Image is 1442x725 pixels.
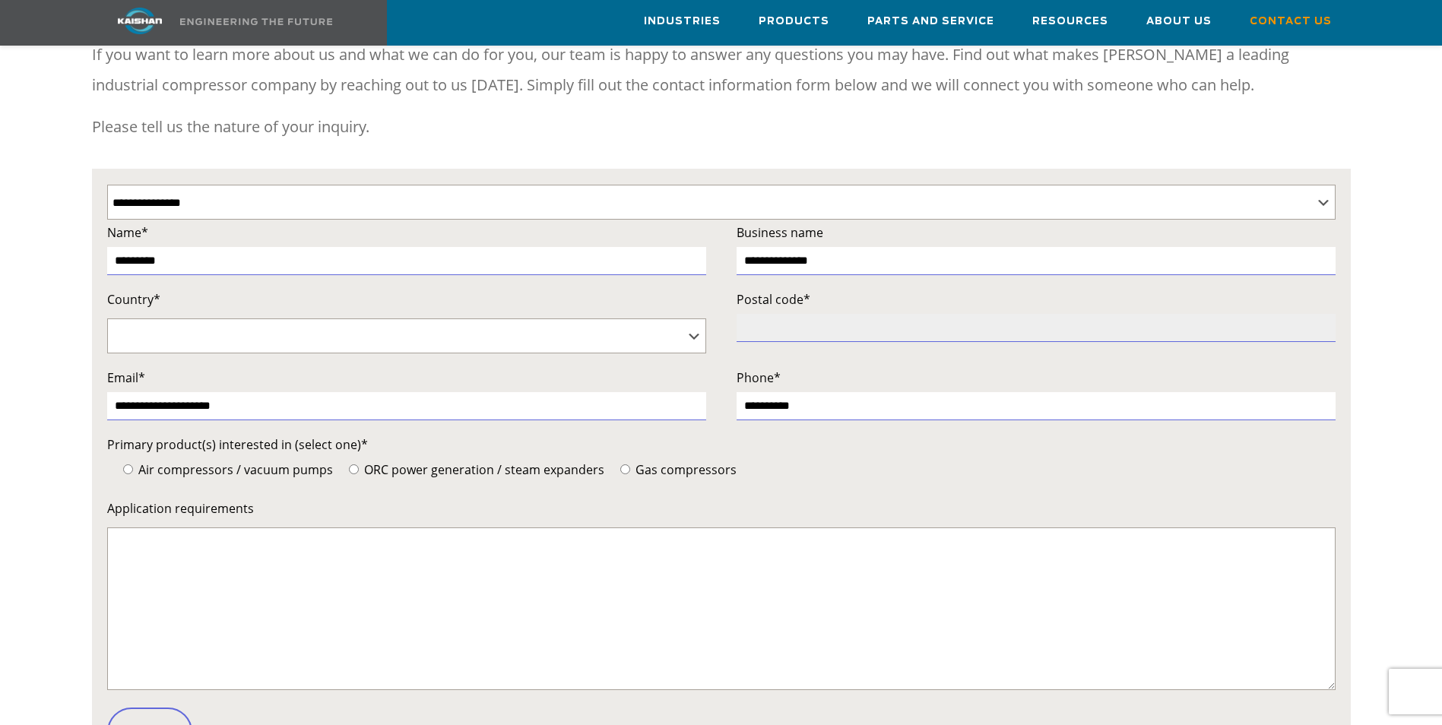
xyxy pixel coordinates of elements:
[107,222,706,243] label: Name*
[737,289,1336,310] label: Postal code*
[180,18,332,25] img: Engineering the future
[759,13,829,30] span: Products
[361,461,604,478] span: ORC power generation / steam expanders
[92,40,1351,100] p: If you want to learn more about us and what we can do for you, our team is happy to answer any qu...
[83,8,197,34] img: kaishan logo
[1250,1,1332,42] a: Contact Us
[737,222,1336,243] label: Business name
[632,461,737,478] span: Gas compressors
[349,464,359,474] input: ORC power generation / steam expanders
[1032,13,1108,30] span: Resources
[107,367,706,388] label: Email*
[92,112,1351,142] p: Please tell us the nature of your inquiry.
[107,289,706,310] label: Country*
[107,498,1336,519] label: Application requirements
[1146,1,1212,42] a: About Us
[644,1,721,42] a: Industries
[620,464,630,474] input: Gas compressors
[1250,13,1332,30] span: Contact Us
[1032,1,1108,42] a: Resources
[644,13,721,30] span: Industries
[867,13,994,30] span: Parts and Service
[737,367,1336,388] label: Phone*
[867,1,994,42] a: Parts and Service
[135,461,333,478] span: Air compressors / vacuum pumps
[123,464,133,474] input: Air compressors / vacuum pumps
[759,1,829,42] a: Products
[1146,13,1212,30] span: About Us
